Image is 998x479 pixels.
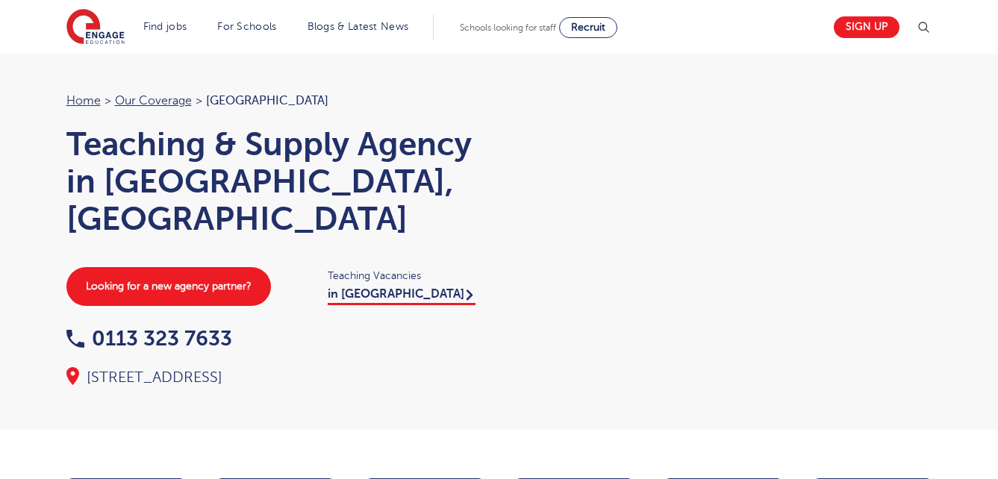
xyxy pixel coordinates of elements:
a: Home [66,94,101,107]
a: Find jobs [143,21,187,32]
a: Recruit [559,17,617,38]
a: Our coverage [115,94,192,107]
div: [STREET_ADDRESS] [66,367,484,388]
a: For Schools [217,21,276,32]
a: Sign up [834,16,899,38]
nav: breadcrumb [66,91,484,110]
h1: Teaching & Supply Agency in [GEOGRAPHIC_DATA], [GEOGRAPHIC_DATA] [66,125,484,237]
span: Recruit [571,22,605,33]
a: Looking for a new agency partner? [66,267,271,306]
img: Engage Education [66,9,125,46]
span: > [105,94,111,107]
span: Teaching Vacancies [328,267,484,284]
span: > [196,94,202,107]
a: 0113 323 7633 [66,327,232,350]
span: Schools looking for staff [460,22,556,33]
a: Blogs & Latest News [308,21,409,32]
span: [GEOGRAPHIC_DATA] [206,94,328,107]
a: in [GEOGRAPHIC_DATA] [328,287,475,305]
